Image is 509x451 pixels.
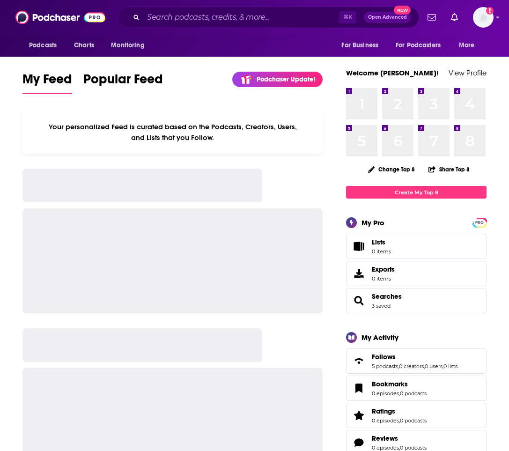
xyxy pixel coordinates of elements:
a: 0 podcasts [400,390,427,397]
a: 0 podcasts [400,444,427,451]
span: Ratings [372,407,395,415]
a: Create My Top 8 [346,186,487,199]
a: Lists [346,234,487,259]
span: , [399,444,400,451]
span: Lists [372,238,385,246]
a: Reviews [372,434,427,443]
span: 0 items [372,248,391,255]
span: Bookmarks [372,380,408,388]
a: 0 creators [399,363,424,370]
div: My Activity [361,333,398,342]
span: Ratings [346,403,487,428]
span: Logged in as sarahhallprinc [473,7,494,28]
a: Ratings [372,407,427,415]
button: open menu [104,37,156,54]
button: open menu [335,37,390,54]
span: ⌘ K [339,11,356,23]
span: Searches [346,288,487,313]
span: Charts [74,39,94,52]
a: Show notifications dropdown [424,9,440,25]
span: My Feed [22,71,72,93]
a: 0 episodes [372,417,399,424]
a: 0 users [425,363,443,370]
a: 0 episodes [372,444,399,451]
img: User Profile [473,7,494,28]
span: , [398,363,399,370]
a: Show notifications dropdown [447,9,462,25]
a: Searches [372,292,402,301]
button: Share Top 8 [428,160,470,178]
a: Searches [349,294,368,307]
span: , [443,363,443,370]
img: Podchaser - Follow, Share and Rate Podcasts [15,8,105,26]
span: , [399,417,400,424]
a: View Profile [449,68,487,77]
span: 0 items [372,275,395,282]
span: , [424,363,425,370]
span: Follows [346,348,487,374]
span: Popular Feed [83,71,163,93]
span: Lists [372,238,391,246]
span: Bookmarks [346,376,487,401]
a: My Feed [22,71,72,94]
span: Exports [372,265,395,274]
a: Follows [349,355,368,368]
button: Open AdvancedNew [364,12,411,23]
button: open menu [390,37,454,54]
a: Welcome [PERSON_NAME]! [346,68,439,77]
svg: Add a profile image [486,7,494,15]
span: , [399,390,400,397]
a: Popular Feed [83,71,163,94]
span: For Podcasters [396,39,441,52]
input: Search podcasts, credits, & more... [143,10,339,25]
div: Search podcasts, credits, & more... [118,7,419,28]
a: 5 podcasts [372,363,398,370]
span: For Business [341,39,378,52]
a: Bookmarks [349,382,368,395]
p: Podchaser Update! [257,75,315,83]
span: More [459,39,475,52]
span: Exports [349,267,368,280]
a: PRO [474,219,485,226]
button: Change Top 8 [362,163,420,175]
a: 0 lists [443,363,457,370]
button: open menu [22,37,69,54]
span: Reviews [372,434,398,443]
span: New [394,6,411,15]
div: Your personalized Feed is curated based on the Podcasts, Creators, Users, and Lists that you Follow. [22,111,323,154]
span: Lists [349,240,368,253]
a: 3 saved [372,303,391,309]
a: 0 podcasts [400,417,427,424]
span: Open Advanced [368,15,407,20]
button: Show profile menu [473,7,494,28]
a: Follows [372,353,457,361]
span: Follows [372,353,396,361]
button: open menu [452,37,487,54]
a: Charts [68,37,100,54]
div: My Pro [361,218,384,227]
a: Reviews [349,436,368,449]
a: Ratings [349,409,368,422]
span: Podcasts [29,39,57,52]
span: Monitoring [111,39,144,52]
a: 0 episodes [372,390,399,397]
a: Exports [346,261,487,286]
a: Bookmarks [372,380,427,388]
